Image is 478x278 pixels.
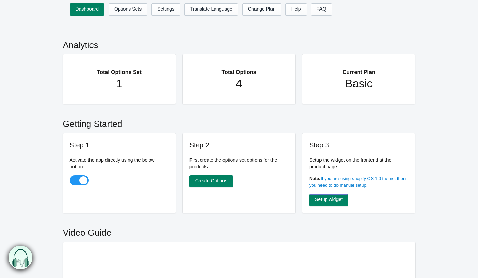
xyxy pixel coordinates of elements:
h3: Step 3 [309,140,409,150]
h2: Getting Started [63,111,415,133]
b: Note: [309,176,320,181]
a: Create Options [189,175,233,187]
h2: Video Guide [63,220,415,242]
h2: Analytics [63,32,415,54]
p: Setup the widget on the frontend at the product page. [309,157,409,170]
a: FAQ [311,3,332,16]
h3: Step 2 [189,140,289,150]
a: Translate Language [184,3,238,16]
a: Dashboard [70,3,105,16]
a: Settings [151,3,180,16]
h1: Basic [316,77,402,91]
a: Setup widget [309,194,348,206]
img: bxm.png [9,246,32,269]
p: Activate the app directly using the below button [70,157,169,170]
a: If you are using shopify OS 1.0 theme, then you need to do manual setup. [309,176,406,188]
a: Help [285,3,307,16]
p: First create the options set options for the products. [189,157,289,170]
h1: 4 [196,77,282,91]
h3: Step 1 [70,140,169,150]
a: Options Sets [109,3,147,16]
h2: Total Options Set [77,61,162,77]
h2: Current Plan [316,61,402,77]
h1: 1 [77,77,162,91]
a: Change Plan [242,3,281,16]
h2: Total Options [196,61,282,77]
